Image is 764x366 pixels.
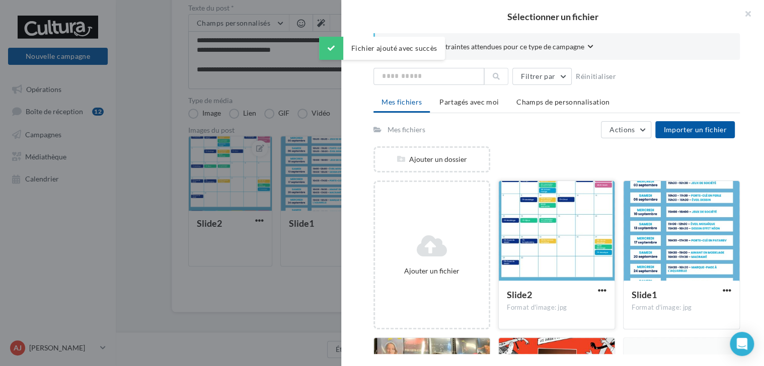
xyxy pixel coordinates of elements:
span: Actions [609,125,635,134]
span: Partagés avec moi [439,98,499,106]
span: Mes fichiers [381,98,422,106]
span: Champs de personnalisation [516,98,609,106]
span: Slide2 [507,289,532,300]
button: Importer un fichier [655,121,735,138]
span: Slide1 [632,289,657,300]
div: Fichier ajouté avec succès [319,37,445,60]
div: Format d'image: jpg [507,303,606,312]
div: Mes fichiers [388,125,425,135]
button: Filtrer par [512,68,572,85]
h2: Sélectionner un fichier [357,12,748,21]
div: Open Intercom Messenger [730,332,754,356]
span: Importer un fichier [663,125,727,134]
button: Consulter les contraintes attendues pour ce type de campagne [391,41,593,54]
button: Actions [601,121,651,138]
span: Consulter les contraintes attendues pour ce type de campagne [391,42,584,52]
div: Ajouter un fichier [379,266,485,276]
div: Ajouter un dossier [375,154,489,164]
div: Format d'image: jpg [632,303,731,312]
button: Réinitialiser [572,70,620,82]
